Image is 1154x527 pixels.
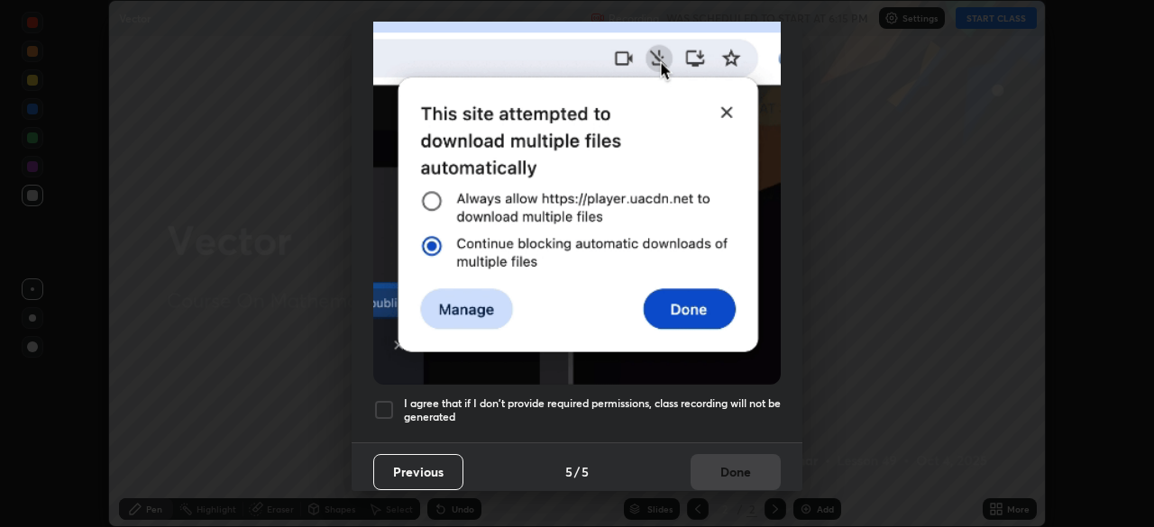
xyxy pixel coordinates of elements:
[582,462,589,481] h4: 5
[574,462,580,481] h4: /
[404,396,781,424] h5: I agree that if I don't provide required permissions, class recording will not be generated
[373,454,463,490] button: Previous
[565,462,572,481] h4: 5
